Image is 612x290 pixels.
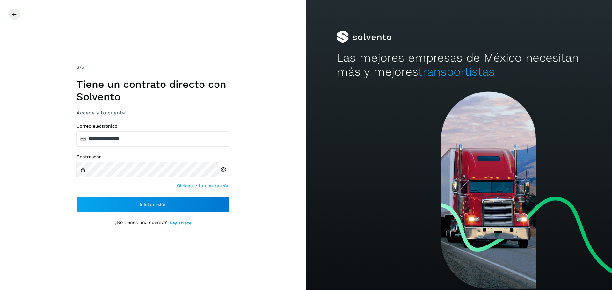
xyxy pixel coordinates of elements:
[140,202,167,207] span: Inicia sesión
[76,197,229,212] button: Inicia sesión
[337,51,581,79] h2: Las mejores empresas de México necesitan más y mejores
[170,220,192,226] a: Regístrate
[76,78,229,103] h1: Tiene un contrato directo con Solvento
[76,110,229,116] h3: Accede a tu cuenta
[418,65,495,79] span: transportistas
[177,183,229,189] a: Olvidaste tu contraseña
[76,64,229,71] div: /2
[76,64,79,70] span: 2
[76,154,229,160] label: Contraseña
[114,220,167,226] p: ¿No tienes una cuenta?
[76,123,229,129] label: Correo electrónico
